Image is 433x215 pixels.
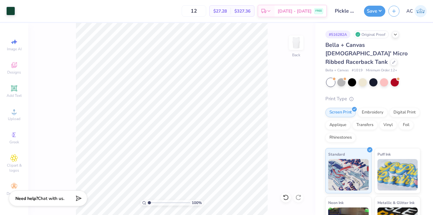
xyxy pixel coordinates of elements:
[3,163,25,173] span: Clipart & logos
[325,41,408,66] span: Bella + Canvas [DEMOGRAPHIC_DATA]' Micro Ribbed Racerback Tank
[379,120,397,130] div: Vinyl
[15,196,38,201] strong: Need help?
[366,68,397,73] span: Minimum Order: 12 +
[325,133,356,142] div: Rhinestones
[325,120,350,130] div: Applique
[292,52,300,58] div: Back
[7,93,22,98] span: Add Text
[352,68,363,73] span: # 1019
[377,159,418,190] img: Puff Ink
[182,5,206,17] input: – –
[377,151,391,157] span: Puff Ink
[7,70,21,75] span: Designs
[406,8,413,15] span: AC
[354,30,389,38] div: Original Proof
[7,47,22,52] span: Image AI
[290,36,302,49] img: Back
[7,191,22,196] span: Decorate
[325,108,356,117] div: Screen Print
[330,5,361,17] input: Untitled Design
[389,108,420,117] div: Digital Print
[192,200,202,206] span: 100 %
[377,199,414,206] span: Metallic & Glitter Ink
[278,8,312,14] span: [DATE] - [DATE]
[8,116,20,121] span: Upload
[38,196,64,201] span: Chat with us.
[352,120,377,130] div: Transfers
[328,151,345,157] span: Standard
[358,108,388,117] div: Embroidery
[328,199,344,206] span: Neon Ink
[315,9,322,13] span: FREE
[325,68,349,73] span: Bella + Canvas
[328,159,369,190] img: Standard
[406,5,427,17] a: AC
[399,120,414,130] div: Foil
[325,30,350,38] div: # 516282A
[325,95,420,102] div: Print Type
[414,5,427,17] img: Ashleigh Chapin
[234,8,250,14] span: $327.36
[213,8,227,14] span: $27.28
[9,140,19,145] span: Greek
[364,6,385,17] button: Save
